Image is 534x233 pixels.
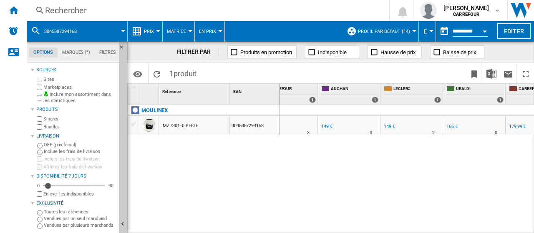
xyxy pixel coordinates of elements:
span: 1 [165,64,201,81]
button: Produits en promotion [227,45,297,59]
div: Produits [36,106,116,113]
md-slider: Disponibilité [43,182,105,190]
span: € [423,27,427,36]
label: Inclure les frais de livraison [44,148,116,155]
div: Sort None [232,84,280,97]
div: FILTRER PAR [177,48,219,56]
span: Produits en promotion [240,49,292,55]
button: Indisponible [305,45,359,59]
input: Bundles [37,124,42,130]
div: Délai de livraison : 2 jours [432,129,435,137]
div: 166 € [445,123,458,131]
div: Sort None [142,84,159,97]
label: Inclure mon assortiment dans les statistiques [43,91,116,104]
button: Options [129,66,146,81]
span: Profil par défaut (14) [358,29,410,34]
div: 149 € [320,123,332,131]
label: Vendues par plusieurs marchands [44,222,116,228]
div: Profil par défaut (14) [347,21,414,42]
div: Livraison [36,133,116,140]
div: 1 offers sold by LECLERC [434,97,441,103]
label: Bundles [43,124,116,130]
div: MZ7301F0 BEIGE [163,116,198,135]
input: Vendues par un seul marchand [37,217,43,222]
label: Marketplaces [43,84,116,90]
button: Prix [144,21,158,42]
span: Référence [162,89,181,94]
div: Sort None [161,84,229,97]
input: Afficher les frais de livraison [37,164,42,170]
div: 1 offers sold by AUCHAN [372,97,378,103]
input: Sites [37,77,42,82]
div: Délai de livraison : 0 jour [370,129,372,137]
span: Hausse de prix [380,49,416,55]
span: AUCHAN [331,86,378,93]
md-menu: Currency [419,21,436,42]
div: Sources [36,67,116,73]
label: Toutes les références [44,209,116,215]
div: CARREFOUR 1 offers sold by CARREFOUR [257,84,317,105]
div: EAN Sort None [232,84,280,97]
input: Inclure les frais de livraison [37,156,42,162]
span: UBALDI [456,86,504,93]
input: Inclure mon assortiment dans les statistiques [37,93,42,103]
span: Prix [144,29,154,34]
span: Indisponible [318,49,347,55]
button: Envoyer ce rapport par email [500,64,516,83]
img: mysite-bg-18x18.png [43,91,48,96]
span: Matrice [167,29,186,34]
button: Editer [497,23,531,39]
button: 3045387294168 [44,21,85,42]
input: Afficher les frais de livraison [37,191,42,197]
span: En Prix [199,29,216,34]
span: 3045387294168 [44,29,77,34]
span: produit [174,69,196,78]
button: Matrice [167,21,190,42]
input: Inclure les frais de livraison [37,150,43,155]
b: CARREFOUR [453,12,479,17]
div: Rechercher [45,5,367,16]
label: Singles [43,116,116,122]
label: OFF (prix facial) [44,142,116,148]
button: md-calendar [436,23,453,40]
button: En Prix [199,21,220,42]
button: Hausse de prix [368,45,422,59]
input: OFF (prix facial) [37,143,43,148]
div: Délai de livraison : 3 jours [307,129,310,137]
div: 3045387294168 [31,21,123,42]
img: alerts-logo.svg [8,26,18,36]
md-tab-item: Marques (*) [58,48,95,58]
div: Référence Sort None [161,84,229,97]
input: Toutes les références [37,210,43,215]
label: Inclure les frais de livraison [43,156,116,162]
button: Open calendar [477,23,492,38]
div: Délai de livraison : 0 jour [495,129,497,137]
div: AUCHAN 1 offers sold by AUCHAN [320,84,380,105]
md-tab-item: Options [29,48,58,58]
div: Disponibilité 7 Jours [36,173,116,180]
div: Prix [132,21,158,42]
label: Sites [43,76,116,83]
div: UBALDI 1 offers sold by UBALDI [445,84,505,105]
img: excel-24x24.png [486,69,496,79]
div: 3045387294168 [230,115,280,135]
div: 1 offers sold by UBALDI [497,97,504,103]
label: Vendues par un seul marchand [44,215,116,222]
input: Singles [37,116,42,122]
button: Recharger [149,64,165,83]
span: [PERSON_NAME] [443,4,489,12]
div: 149 € [383,123,395,131]
button: Masquer [119,42,129,57]
div: Cliquez pour filtrer sur cette marque [141,105,168,115]
div: 1 offers sold by CARREFOUR [309,97,316,103]
button: Créer un favoris [466,64,483,83]
button: € [423,21,431,42]
div: 179,99 € [509,124,526,129]
input: Vendues par plusieurs marchands [37,223,43,229]
div: Exclusivité [36,200,116,207]
button: Baisse de prix [430,45,484,59]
